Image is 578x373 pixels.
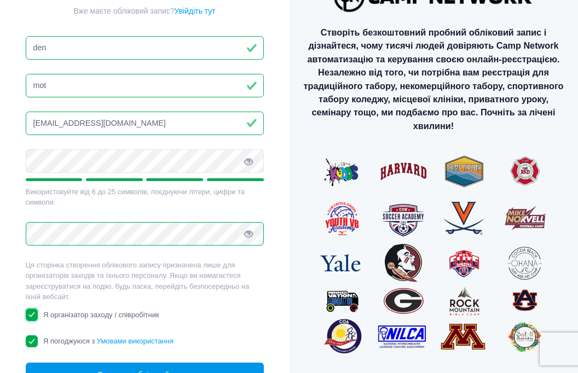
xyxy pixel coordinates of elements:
font: Використовуйте від 6 до 25 символів, поєднуючи літери, цифри та символи. [26,188,245,207]
input: Електронна пошта [26,112,264,135]
input: Ім'я [26,36,264,60]
font: Я погоджуюся з [43,337,95,345]
input: Прізвище [26,74,264,97]
font: Умовами використання [97,337,174,345]
input: Я організатор заходу / співробітник [26,308,38,321]
a: Увійдіть тут [175,7,216,15]
input: Я погоджуюся зУмовами використання [26,335,38,348]
font: Я організатор заходу / співробітник [43,311,159,319]
font: Ця сторінка створення облікового запису призначена лише для організаторів заходів та їхнього перс... [26,261,250,301]
font: Створіть безкоштовний пробний обліковий запис і дізнайтеся, чому тисячі людей довіряють Camp Netw... [304,27,564,131]
font: Вже маєте обліковий запис? [73,7,174,15]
